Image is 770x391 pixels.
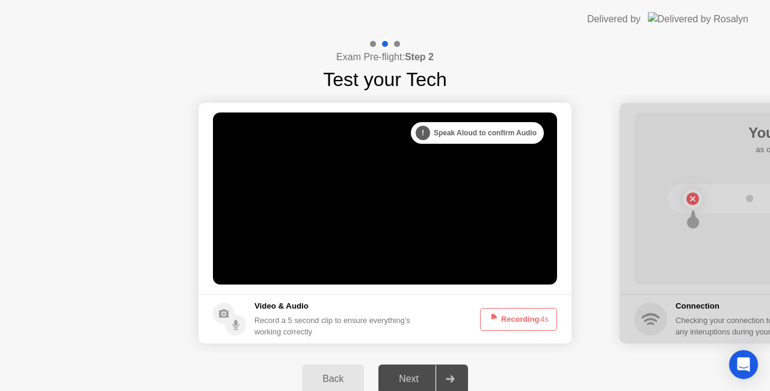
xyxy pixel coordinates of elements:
div: Next [382,374,436,384]
img: Delivered by Rosalyn [648,12,748,26]
b: Step 2 [405,52,434,62]
span: 4s [540,315,549,324]
div: Back [306,374,360,384]
div: Record a 5 second clip to ensure everything’s working correctly [254,315,415,337]
h5: Video & Audio [254,300,415,312]
button: Recording4s [480,308,557,331]
h1: Test your Tech [323,65,447,94]
div: ! [416,126,430,140]
div: Speak Aloud to confirm Audio [411,122,544,144]
h4: Exam Pre-flight: [336,50,434,64]
div: Delivered by [587,12,641,26]
div: Open Intercom Messenger [729,350,758,379]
